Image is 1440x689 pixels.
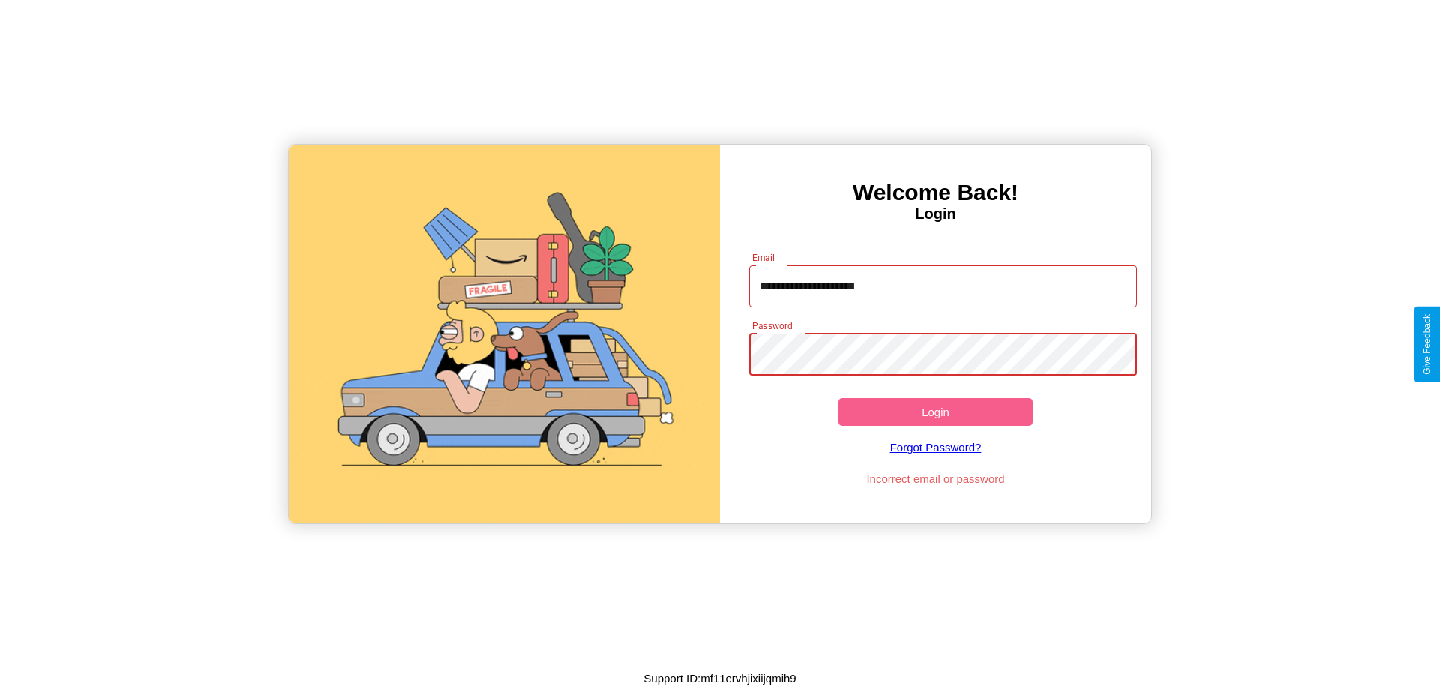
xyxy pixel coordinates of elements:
button: Login [838,398,1033,426]
h4: Login [720,205,1151,223]
h3: Welcome Back! [720,180,1151,205]
img: gif [289,145,720,523]
p: Support ID: mf11ervhjixiijqmih9 [643,668,796,688]
p: Incorrect email or password [742,469,1130,489]
div: Give Feedback [1422,314,1432,375]
label: Password [752,319,792,332]
label: Email [752,251,775,264]
a: Forgot Password? [742,426,1130,469]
